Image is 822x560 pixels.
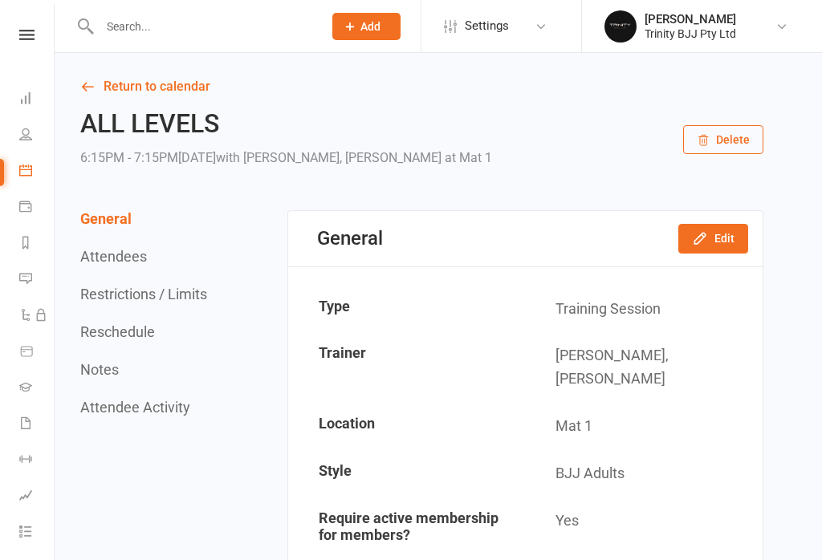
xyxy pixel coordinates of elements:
span: Settings [465,8,509,44]
td: Trainer [290,333,525,402]
td: Mat 1 [527,404,762,449]
div: [PERSON_NAME] [645,12,736,26]
a: People [19,118,55,154]
td: Require active membership for members? [290,498,525,554]
a: Payments [19,190,55,226]
button: Edit [678,224,748,253]
button: Notes [80,361,119,378]
button: General [80,210,132,227]
a: Assessments [19,479,55,515]
button: Add [332,13,401,40]
td: Style [290,451,525,497]
a: Reports [19,226,55,262]
img: thumb_image1712106278.png [604,10,637,43]
button: Reschedule [80,323,155,340]
button: Attendees [80,248,147,265]
td: [PERSON_NAME], [PERSON_NAME] [527,333,762,402]
input: Search... [95,15,311,38]
a: Return to calendar [80,75,763,98]
span: Add [360,20,380,33]
div: General [317,227,383,250]
div: Trinity BJJ Pty Ltd [645,26,736,41]
button: Restrictions / Limits [80,286,207,302]
a: Product Sales [19,335,55,371]
span: at Mat 1 [445,150,492,165]
a: Dashboard [19,82,55,118]
h2: ALL LEVELS [80,110,492,138]
td: Training Session [527,286,762,332]
td: BJJ Adults [527,451,762,497]
div: 6:15PM - 7:15PM[DATE] [80,147,492,169]
a: Calendar [19,154,55,190]
span: with [PERSON_NAME], [PERSON_NAME] [216,150,442,165]
td: Yes [527,498,762,554]
button: Attendee Activity [80,399,190,416]
button: Delete [683,125,763,154]
td: Location [290,404,525,449]
td: Type [290,286,525,332]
